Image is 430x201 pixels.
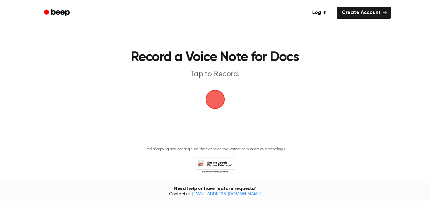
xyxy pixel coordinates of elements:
h1: Record a Voice Note for Docs [69,51,361,64]
a: [EMAIL_ADDRESS][DOMAIN_NAME] [192,192,261,197]
p: Tap to Record. [93,69,337,80]
p: Tired of copying and pasting? Use the extension to automatically insert your recordings. [144,147,286,152]
span: Contact us [4,192,426,198]
a: Log in [306,5,333,20]
a: Beep [39,7,75,19]
img: Beep Logo [206,90,225,109]
a: Create Account [337,7,391,19]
